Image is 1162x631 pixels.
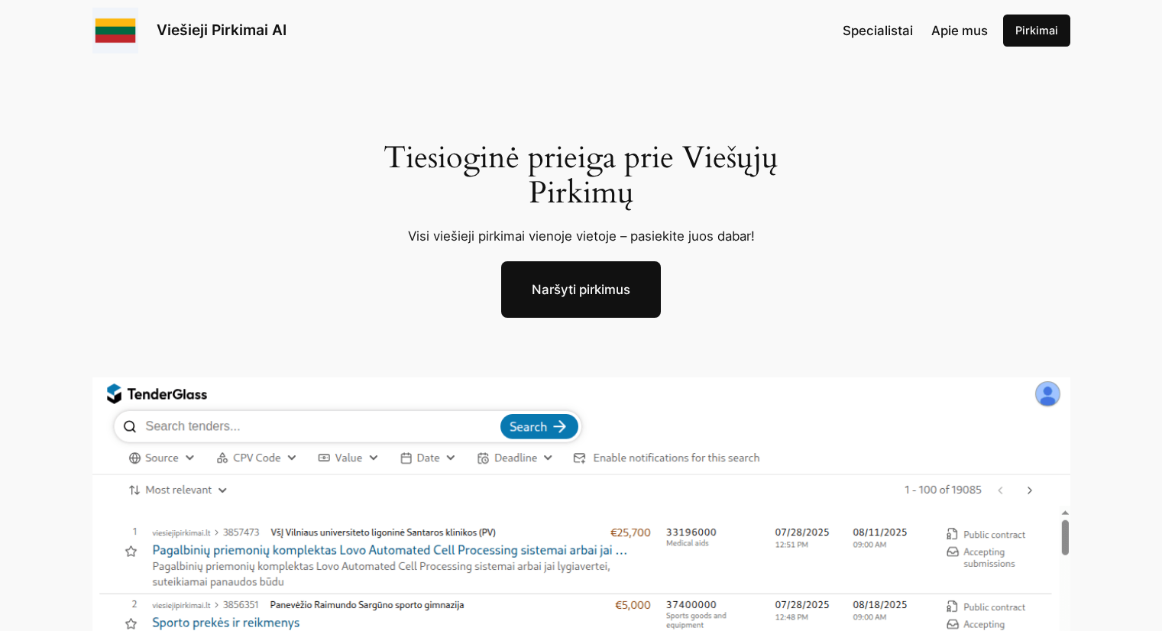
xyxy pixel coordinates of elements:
[843,23,913,38] span: Specialistai
[365,141,797,211] h1: Tiesioginė prieiga prie Viešųjų Pirkimų
[365,226,797,246] p: Visi viešieji pirkimai vienoje vietoje – pasiekite juos dabar!
[157,21,286,39] a: Viešieji Pirkimai AI
[843,21,913,40] a: Specialistai
[92,8,138,53] img: Viešieji pirkimai logo
[931,23,988,38] span: Apie mus
[1003,15,1070,47] a: Pirkimai
[501,261,661,318] a: Naršyti pirkimus
[931,21,988,40] a: Apie mus
[843,21,988,40] nav: Navigation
